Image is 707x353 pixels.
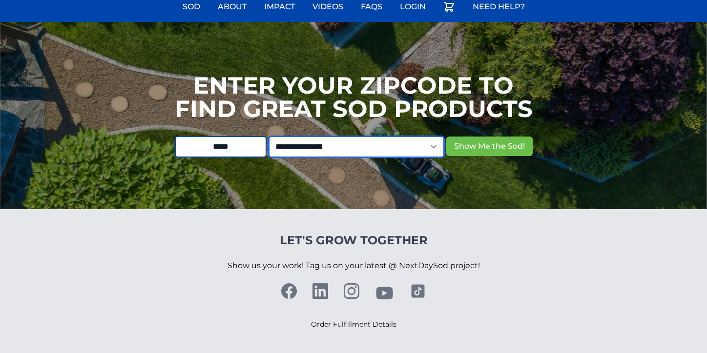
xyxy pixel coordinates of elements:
[311,320,396,329] a: Order Fulfillment Details
[446,137,533,156] button: Show Me the Sod!
[175,74,533,120] h1: Enter your Zipcode to Find Great Sod Products
[228,233,480,248] h4: Let's Grow Together
[228,248,480,283] p: Show us your work! Tag us on your latest @ NextDaySod project!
